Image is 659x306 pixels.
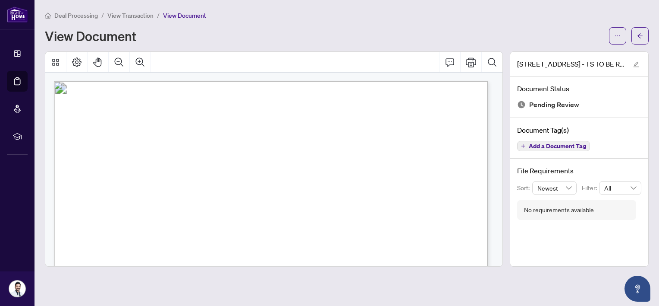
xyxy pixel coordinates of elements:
[637,33,643,39] span: arrow-left
[107,12,154,19] span: View Transaction
[615,33,621,39] span: ellipsis
[529,143,586,149] span: Add a Document Tag
[45,29,136,43] h1: View Document
[163,12,206,19] span: View Document
[54,12,98,19] span: Deal Processing
[7,6,28,22] img: logo
[517,100,526,109] img: Document Status
[517,166,641,176] h4: File Requirements
[517,183,532,193] p: Sort:
[604,182,636,194] span: All
[633,61,639,67] span: edit
[521,144,525,148] span: plus
[582,183,599,193] p: Filter:
[524,205,594,215] div: No requirements available
[517,59,625,69] span: [STREET_ADDRESS] - TS TO BE REVIEWED.pdf
[157,10,160,20] li: /
[517,83,641,94] h4: Document Status
[9,280,25,297] img: Profile Icon
[624,276,650,302] button: Open asap
[101,10,104,20] li: /
[45,13,51,19] span: home
[517,125,641,135] h4: Document Tag(s)
[517,141,590,151] button: Add a Document Tag
[529,99,579,111] span: Pending Review
[537,182,572,194] span: Newest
